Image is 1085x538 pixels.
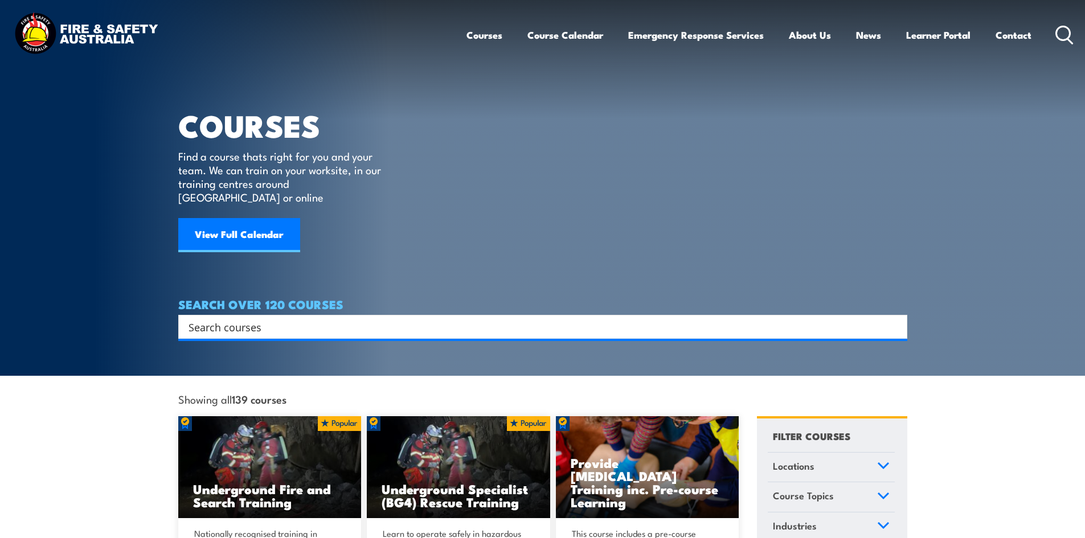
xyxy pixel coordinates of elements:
h3: Provide [MEDICAL_DATA] Training inc. Pre-course Learning [571,456,724,508]
a: Courses [466,20,502,50]
a: Course Topics [768,482,895,512]
h4: SEARCH OVER 120 COURSES [178,298,907,310]
a: Course Calendar [527,20,603,50]
input: Search input [189,318,882,335]
a: Provide [MEDICAL_DATA] Training inc. Pre-course Learning [556,416,739,519]
strong: 139 courses [232,391,286,406]
a: Locations [768,453,895,482]
form: Search form [191,319,885,335]
a: Contact [996,20,1031,50]
a: Underground Fire and Search Training [178,416,362,519]
a: Emergency Response Services [628,20,764,50]
img: Low Voltage Rescue and Provide CPR [556,416,739,519]
p: Find a course thats right for you and your team. We can train on your worksite, in our training c... [178,149,386,204]
span: Course Topics [773,488,834,503]
a: View Full Calendar [178,218,300,252]
h1: COURSES [178,112,398,138]
h3: Underground Specialist (BG4) Rescue Training [382,482,535,508]
a: News [856,20,881,50]
span: Locations [773,458,814,474]
span: Industries [773,518,817,533]
a: Learner Portal [906,20,971,50]
img: Underground mine rescue [367,416,550,519]
img: Underground mine rescue [178,416,362,519]
h4: FILTER COURSES [773,428,850,443]
a: About Us [789,20,831,50]
a: Underground Specialist (BG4) Rescue Training [367,416,550,519]
span: Showing all [178,393,286,405]
button: Search magnifier button [887,319,903,335]
h3: Underground Fire and Search Training [193,482,347,508]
